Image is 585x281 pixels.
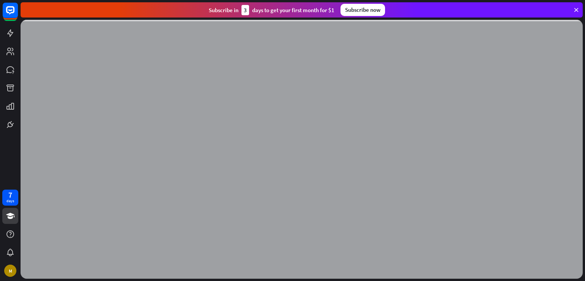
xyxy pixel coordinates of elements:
div: M [4,265,16,277]
div: Subscribe now [340,4,385,16]
div: Subscribe in days to get your first month for $1 [209,5,334,15]
div: days [6,198,14,204]
a: 7 days [2,190,18,206]
div: 7 [8,192,12,198]
div: 3 [241,5,249,15]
